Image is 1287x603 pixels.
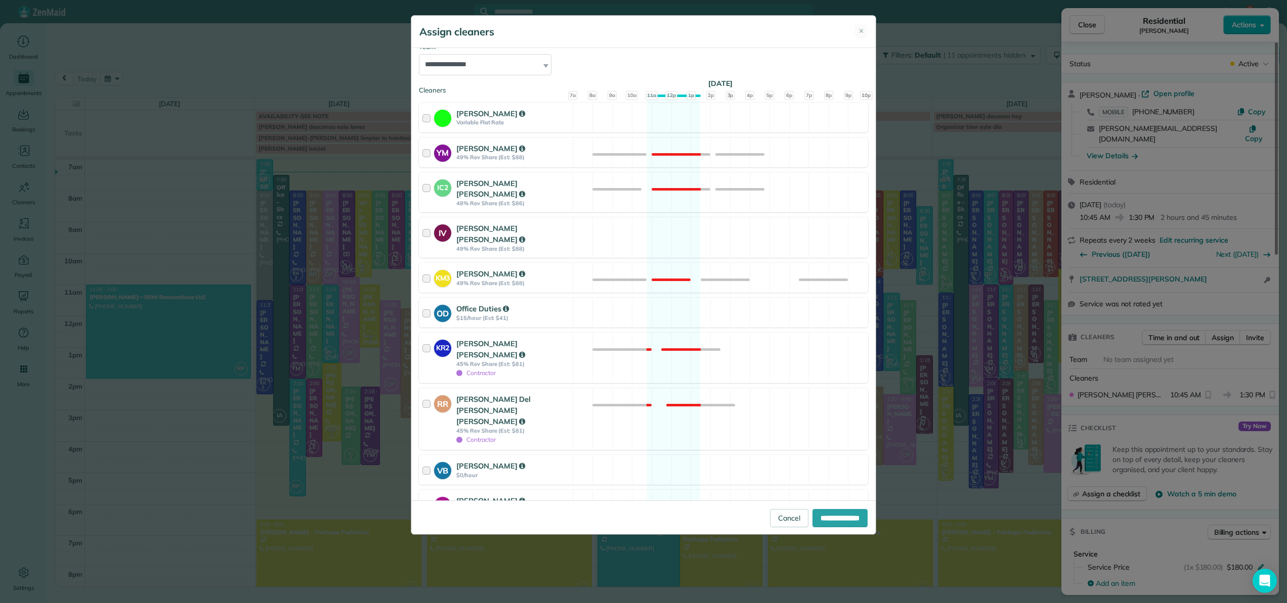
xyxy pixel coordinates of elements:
strong: 49% Rev Share (Est: $88) [456,280,570,287]
strong: KR2 [434,340,451,353]
h5: Assign cleaners [419,25,494,39]
strong: Variable Flat Rate [456,119,570,126]
div: Open Intercom Messenger [1253,569,1277,593]
strong: 45% Rev Share (Est: $81) [456,427,570,434]
strong: IV [434,224,451,239]
a: Cancel [770,509,808,527]
strong: [PERSON_NAME] [456,269,525,279]
strong: 49% Rev Share (Est: $88) [456,154,570,161]
strong: $15/hour (Est: $41) [456,314,570,321]
strong: LE [434,497,451,512]
strong: 48% Rev Share (Est: $86) [456,200,570,207]
strong: [PERSON_NAME] [PERSON_NAME] [456,178,525,199]
span: ✕ [859,26,864,36]
strong: RR [434,395,451,410]
strong: [PERSON_NAME] [456,461,525,471]
strong: [PERSON_NAME] [456,144,525,153]
strong: OD [434,305,451,319]
strong: [PERSON_NAME] [456,109,525,118]
strong: YM [434,145,451,159]
span: Contractor [456,369,496,377]
strong: $0/hour [456,472,570,479]
strong: 49% Rev Share (Est: $88) [456,245,570,252]
div: Cleaners [419,85,868,88]
strong: [PERSON_NAME] [PERSON_NAME] [456,339,525,359]
strong: [PERSON_NAME] Del [PERSON_NAME] [PERSON_NAME] [456,394,531,426]
strong: Office Duties [456,304,509,313]
strong: [PERSON_NAME] [456,496,525,505]
strong: [PERSON_NAME] [PERSON_NAME] [456,223,525,244]
strong: IC2 [434,179,451,193]
strong: 45% Rev Share (Est: $81) [456,360,570,367]
strong: VB [434,462,451,477]
strong: KM3 [434,270,451,284]
span: Contractor [456,436,496,443]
